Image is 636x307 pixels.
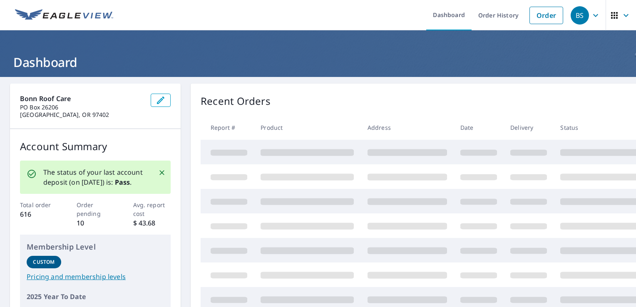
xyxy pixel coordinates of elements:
div: BS [571,6,589,25]
img: EV Logo [15,9,113,22]
th: Report # [201,115,254,140]
p: Recent Orders [201,94,271,109]
p: [GEOGRAPHIC_DATA], OR 97402 [20,111,144,119]
p: Account Summary [20,139,171,154]
p: The status of your last account deposit (on [DATE]) is: . [43,167,148,187]
p: PO Box 26206 [20,104,144,111]
a: Pricing and membership levels [27,272,164,282]
p: Bonn Roof Care [20,94,144,104]
p: 616 [20,209,58,219]
b: Pass [115,178,130,187]
p: Membership Level [27,241,164,253]
button: Close [157,167,167,178]
p: Total order [20,201,58,209]
p: Avg. report cost [133,201,171,218]
h1: Dashboard [10,54,626,71]
a: Order [529,7,563,24]
th: Product [254,115,360,140]
p: 10 [77,218,114,228]
p: 2025 Year To Date [27,292,164,302]
th: Delivery [504,115,554,140]
p: Order pending [77,201,114,218]
p: $ 43.68 [133,218,171,228]
th: Address [361,115,454,140]
th: Date [454,115,504,140]
p: Custom [33,258,55,266]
